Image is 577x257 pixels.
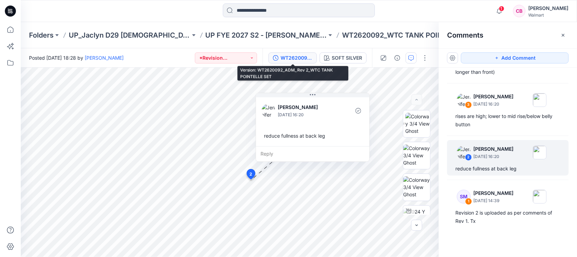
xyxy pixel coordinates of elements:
[465,154,472,161] div: 2
[457,146,471,159] img: Jennifer Yerkes
[281,54,312,62] div: WT2620092_ADM_Rev 2_WTC TANK POINTELLE SET
[332,54,362,62] div: SOFT SILVER
[455,112,560,129] div: rises are high; lower to mid rise/below belly button
[405,113,430,135] img: Colorway 3/4 View Ghost
[457,190,471,204] div: SM
[262,129,364,142] div: reduce fullness at back leg
[278,111,334,118] p: [DATE] 16:20
[528,4,568,12] div: [PERSON_NAME]
[473,101,513,108] p: [DATE] 16:20
[455,209,560,225] div: Revision 2 is uploaded as per comments of Rev 1. Tx
[342,30,464,40] p: WT2620092_WTC TANK POINTELLE SET
[268,52,317,63] button: WT2620092_ADM_Rev 2_WTC TANK POINTELLE SET
[403,145,430,166] img: Colorway 3/4 View Ghost
[262,104,275,118] img: Jennifer Yerkes
[69,30,190,40] a: UP_Jaclyn D29 [DEMOGRAPHIC_DATA] Sleep
[473,153,513,160] p: [DATE] 16:20
[249,171,252,177] span: 2
[528,12,568,18] div: Walmart
[457,93,471,107] img: Jennifer Yerkes
[499,6,504,11] span: 1
[455,165,560,173] div: reduce fullness at back leg
[461,52,569,63] button: Add Comment
[473,189,513,197] p: [PERSON_NAME]
[278,103,334,111] p: [PERSON_NAME]
[256,146,369,161] div: Reply
[465,198,472,205] div: 1
[455,60,560,76] div: increase front length about 1/2" (back looks longer than front)
[29,30,54,40] a: Folders
[320,52,367,63] button: SOFT SILVER
[85,55,124,61] a: [PERSON_NAME]
[392,52,403,63] button: Details
[473,145,513,153] p: [PERSON_NAME]
[513,5,526,17] div: CB
[473,197,513,204] p: [DATE] 14:39
[29,54,124,61] span: Posted [DATE] 18:28 by
[447,31,483,39] h2: Comments
[403,208,430,230] img: 2024 Y 130 TT w Avatar
[473,92,513,101] p: [PERSON_NAME]
[403,176,430,198] img: Colorway 3/4 View Ghost
[465,101,472,108] div: 3
[206,30,327,40] a: UP FYE 2027 S2 - [PERSON_NAME] D29 [DEMOGRAPHIC_DATA] Sleepwear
